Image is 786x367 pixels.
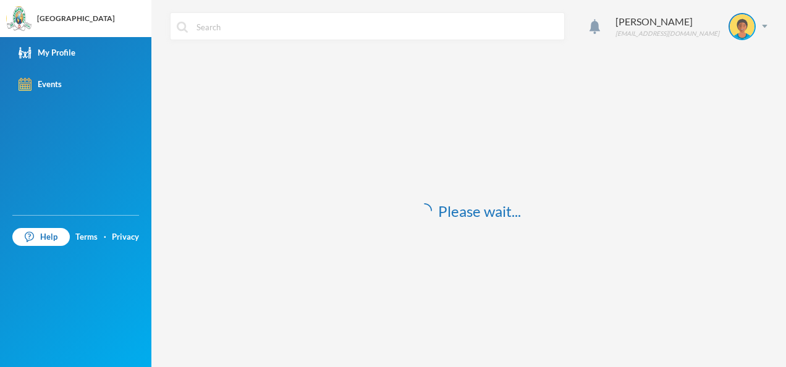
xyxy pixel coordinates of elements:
[37,13,115,24] div: [GEOGRAPHIC_DATA]
[615,29,719,38] div: [EMAIL_ADDRESS][DOMAIN_NAME]
[112,231,139,243] a: Privacy
[170,59,767,364] div: Please wait...
[104,231,106,243] div: ·
[730,14,754,39] img: STUDENT
[19,46,75,59] div: My Profile
[615,14,719,29] div: [PERSON_NAME]
[177,22,188,33] img: search
[75,231,98,243] a: Terms
[7,7,32,32] img: logo
[195,13,558,41] input: Search
[12,228,70,247] a: Help
[417,203,432,218] i: icon: loading
[19,78,62,91] div: Events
